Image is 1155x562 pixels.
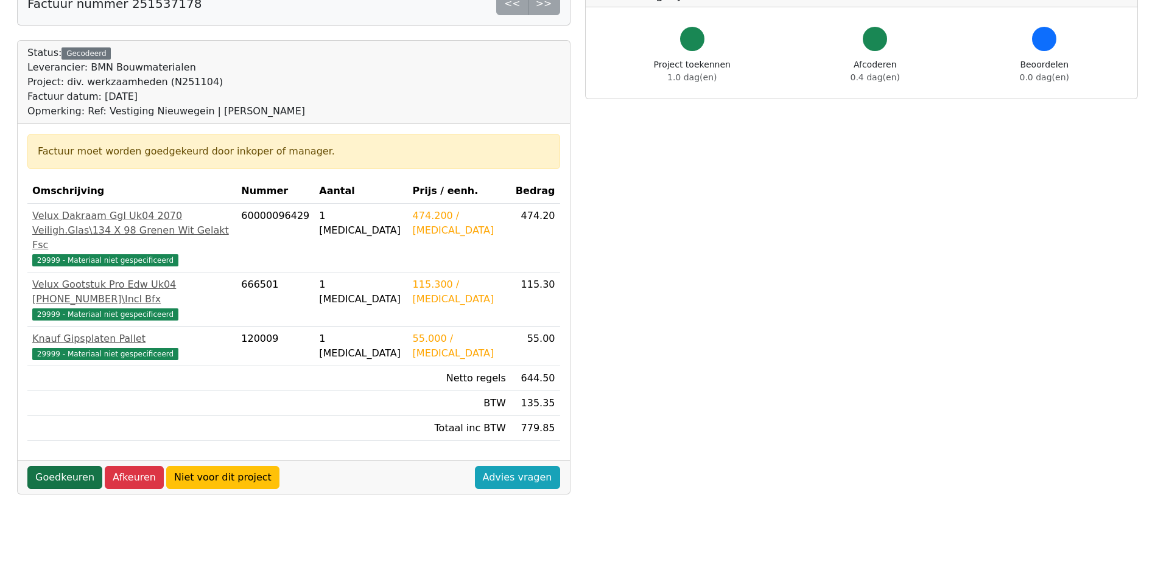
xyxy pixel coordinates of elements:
[413,277,506,307] div: 115.300 / [MEDICAL_DATA]
[511,416,560,441] td: 779.85
[667,72,717,82] span: 1.0 dag(en)
[511,391,560,416] td: 135.35
[236,327,314,366] td: 120009
[319,277,402,307] div: 1 [MEDICAL_DATA]
[32,277,231,321] a: Velux Gootstuk Pro Edw Uk04 [PHONE_NUMBER]\Incl Bfx29999 - Materiaal niet gespecificeerd
[1020,58,1069,84] div: Beoordelen
[27,89,305,104] div: Factuur datum: [DATE]
[166,466,279,489] a: Niet voor dit project
[32,277,231,307] div: Velux Gootstuk Pro Edw Uk04 [PHONE_NUMBER]\Incl Bfx
[236,204,314,272] td: 60000096429
[314,179,407,204] th: Aantal
[511,272,560,327] td: 115.30
[38,144,550,159] div: Factuur moet worden goedgekeurd door inkoper of manager.
[511,179,560,204] th: Bedrag
[61,47,111,60] div: Gecodeerd
[413,331,506,361] div: 55.000 / [MEDICAL_DATA]
[105,466,164,489] a: Afkeuren
[236,179,314,204] th: Nummer
[511,204,560,272] td: 474.20
[32,331,231,361] a: Knauf Gipsplaten Pallet29999 - Materiaal niet gespecificeerd
[408,366,511,391] td: Netto regels
[408,391,511,416] td: BTW
[32,348,178,360] span: 29999 - Materiaal niet gespecificeerd
[27,466,102,489] a: Goedkeuren
[511,366,560,391] td: 644.50
[408,416,511,441] td: Totaal inc BTW
[851,72,900,82] span: 0.4 dag(en)
[32,209,231,252] div: Velux Dakraam Ggl Uk04 2070 Veiligh.Glas\134 X 98 Grenen Wit Gelakt Fsc
[475,466,560,489] a: Advies vragen
[32,308,178,321] span: 29999 - Materiaal niet gespecificeerd
[27,179,236,204] th: Omschrijving
[413,209,506,238] div: 474.200 / [MEDICAL_DATA]
[236,272,314,327] td: 666501
[851,58,900,84] div: Afcoderen
[511,327,560,366] td: 55.00
[27,75,305,89] div: Project: div. werkzaamheden (N251104)
[32,209,231,267] a: Velux Dakraam Ggl Uk04 2070 Veiligh.Glas\134 X 98 Grenen Wit Gelakt Fsc29999 - Materiaal niet ges...
[319,209,402,238] div: 1 [MEDICAL_DATA]
[27,60,305,75] div: Leverancier: BMN Bouwmaterialen
[408,179,511,204] th: Prijs / eenh.
[27,104,305,119] div: Opmerking: Ref: Vestiging Nieuwegein | [PERSON_NAME]
[654,58,731,84] div: Project toekennen
[32,254,178,266] span: 29999 - Materiaal niet gespecificeerd
[32,331,231,346] div: Knauf Gipsplaten Pallet
[27,46,305,119] div: Status:
[319,331,402,361] div: 1 [MEDICAL_DATA]
[1020,72,1069,82] span: 0.0 dag(en)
